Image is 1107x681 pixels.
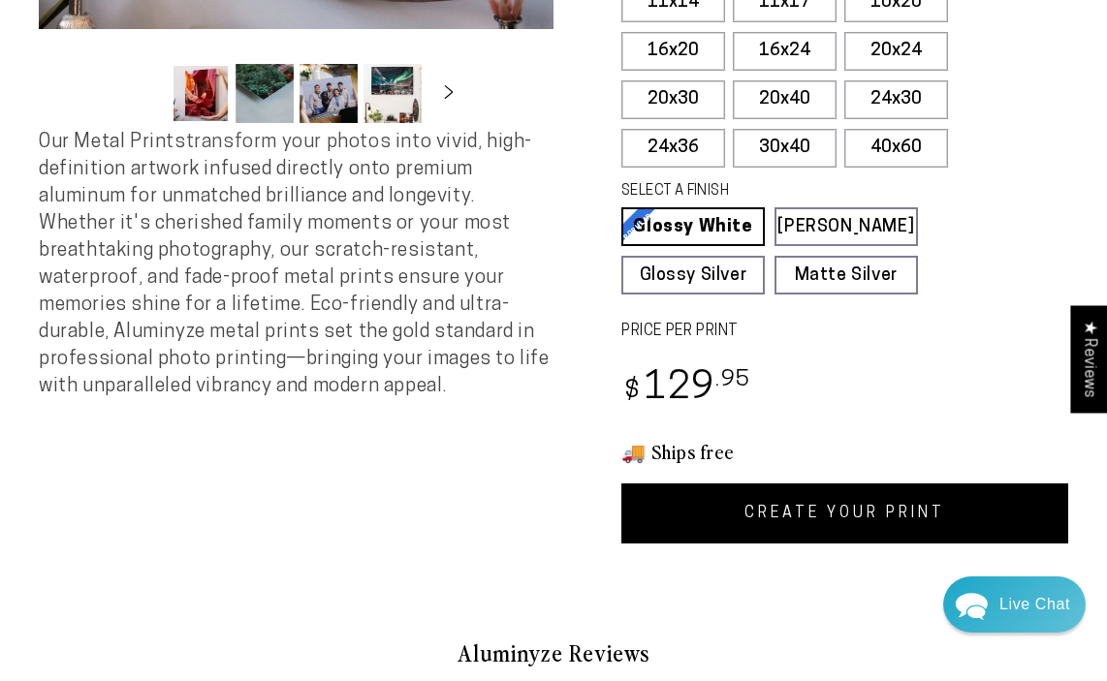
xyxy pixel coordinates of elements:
span: Away until [DATE] [145,97,266,110]
img: John [181,29,232,79]
h2: Aluminyze Reviews [54,636,1053,669]
h3: 🚚 Ships free [621,439,1068,464]
label: 16x20 [621,32,725,71]
span: Re:amaze [207,470,262,484]
div: Click to open Judge.me floating reviews tab [1070,305,1107,413]
label: 16x24 [733,32,837,71]
button: Load image 3 in gallery view [300,64,358,123]
span: We run on [148,474,263,483]
legend: SELECT A FINISH [621,181,882,202]
button: Load image 2 in gallery view [236,64,294,123]
button: Slide left [123,73,166,115]
a: CREATE YOUR PRINT [621,483,1068,543]
a: [PERSON_NAME] [775,207,918,246]
label: 24x30 [844,80,948,119]
img: Helga [222,29,272,79]
label: 30x40 [733,129,837,168]
img: Marie J [141,29,191,79]
label: 20x24 [844,32,948,71]
button: Load image 4 in gallery view [364,64,422,123]
bdi: 129 [621,370,750,408]
a: Glossy White [621,207,765,246]
label: 20x40 [733,80,837,119]
a: Leave A Message [128,502,284,533]
a: Glossy Silver [621,256,765,294]
button: Slide right [427,73,470,115]
label: PRICE PER PRINT [621,321,1068,343]
label: 20x30 [621,80,725,119]
span: $ [624,379,641,405]
span: Our Metal Prints transform your photos into vivid, high-definition artwork infused directly onto ... [39,133,550,396]
label: 24x36 [621,129,725,168]
a: Matte Silver [775,256,918,294]
label: 40x60 [844,129,948,168]
button: Load image 1 in gallery view [172,64,230,123]
sup: .95 [715,369,750,391]
div: Contact Us Directly [999,576,1070,633]
div: Chat widget toggle [943,576,1086,633]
